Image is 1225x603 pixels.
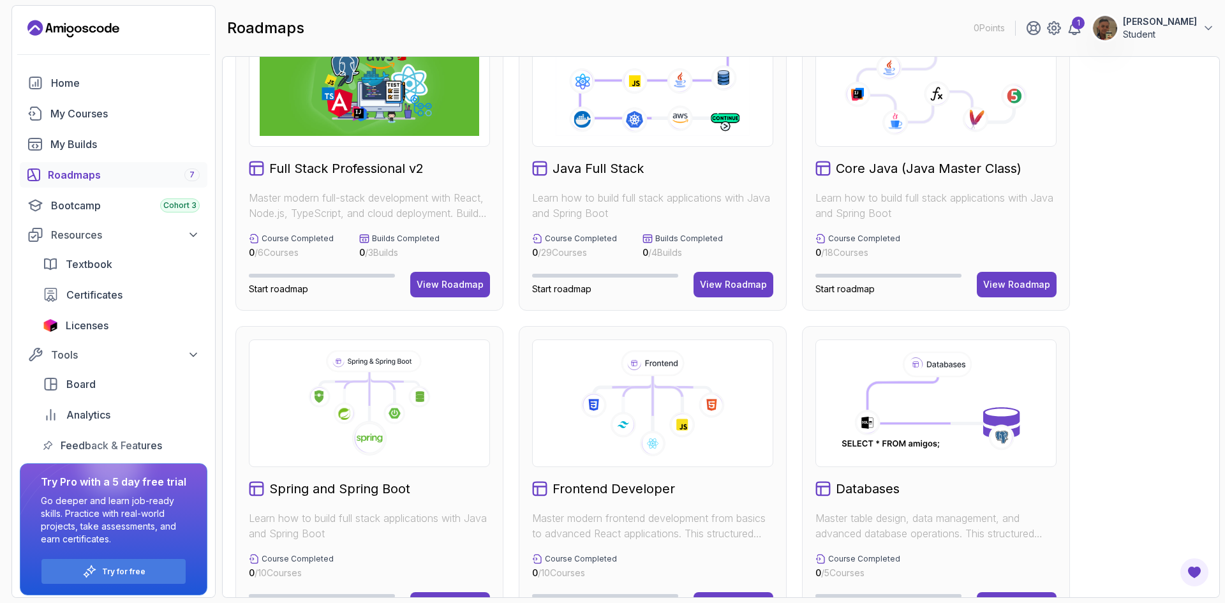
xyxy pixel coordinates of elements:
span: 0 [815,247,821,258]
p: / 10 Courses [249,567,334,579]
span: Certificates [66,287,122,302]
img: user profile image [1093,16,1117,40]
span: 0 [249,247,255,258]
img: jetbrains icon [43,319,58,332]
img: Full Stack Professional v2 [260,30,479,136]
span: 0 [532,567,538,578]
p: Learn how to build full stack applications with Java and Spring Boot [249,510,490,541]
a: bootcamp [20,193,207,218]
span: Analytics [66,407,110,422]
div: Resources [51,227,200,242]
h2: Full Stack Professional v2 [269,160,424,177]
div: Tools [51,347,200,362]
p: Master modern frontend development from basics to advanced React applications. This structured le... [532,510,773,541]
span: 0 [815,567,821,578]
p: Learn how to build full stack applications with Java and Spring Boot [815,190,1057,221]
a: analytics [35,402,207,428]
h2: Databases [836,480,900,498]
div: Bootcamp [51,198,200,213]
p: / 10 Courses [532,567,617,579]
p: Builds Completed [655,234,723,244]
p: Course Completed [545,234,617,244]
p: Go deeper and learn job-ready skills. Practice with real-world projects, take assessments, and ea... [41,495,186,546]
p: Master modern full-stack development with React, Node.js, TypeScript, and cloud deployment. Build... [249,190,490,221]
a: certificates [35,282,207,308]
p: / 18 Courses [815,246,900,259]
span: Cohort 3 [163,200,197,211]
a: 1 [1067,20,1082,36]
button: View Roadmap [410,272,490,297]
span: 7 [189,170,195,180]
p: [PERSON_NAME] [1123,15,1197,28]
h2: Core Java (Java Master Class) [836,160,1021,177]
h2: roadmaps [227,18,304,38]
a: feedback [35,433,207,458]
div: Home [51,75,200,91]
div: My Courses [50,106,200,121]
h2: Frontend Developer [553,480,675,498]
button: Open Feedback Button [1179,557,1210,588]
span: 0 [249,567,255,578]
button: View Roadmap [694,272,773,297]
div: View Roadmap [983,278,1050,291]
div: 1 [1072,17,1085,29]
button: user profile image[PERSON_NAME]Student [1092,15,1215,41]
a: Try for free [102,567,145,577]
p: / 29 Courses [532,246,617,259]
a: Landing page [27,19,119,39]
a: courses [20,101,207,126]
a: builds [20,131,207,157]
button: Try for free [41,558,186,584]
div: Roadmaps [48,167,200,182]
span: Feedback & Features [61,438,162,453]
button: View Roadmap [977,272,1057,297]
span: Board [66,376,96,392]
div: My Builds [50,137,200,152]
p: Course Completed [262,234,334,244]
span: Start roadmap [532,283,591,294]
button: Resources [20,223,207,246]
p: Course Completed [262,554,334,564]
p: Course Completed [828,554,900,564]
p: / 5 Courses [815,567,900,579]
p: / 3 Builds [359,246,440,259]
p: Course Completed [828,234,900,244]
a: textbook [35,251,207,277]
span: 0 [642,247,648,258]
p: Course Completed [545,554,617,564]
p: / 4 Builds [642,246,723,259]
span: 0 [359,247,365,258]
p: Learn how to build full stack applications with Java and Spring Boot [532,190,773,221]
p: Builds Completed [372,234,440,244]
p: 0 Points [974,22,1005,34]
div: View Roadmap [700,278,767,291]
span: Licenses [66,318,108,333]
span: Textbook [66,257,112,272]
p: Master table design, data management, and advanced database operations. This structured learning ... [815,510,1057,541]
a: board [35,371,207,397]
p: / 6 Courses [249,246,334,259]
a: home [20,70,207,96]
a: licenses [35,313,207,338]
h2: Java Full Stack [553,160,644,177]
button: Tools [20,343,207,366]
span: Start roadmap [249,283,308,294]
h2: Spring and Spring Boot [269,480,410,498]
div: View Roadmap [417,278,484,291]
p: Student [1123,28,1197,41]
span: 0 [532,247,538,258]
a: roadmaps [20,162,207,188]
span: Start roadmap [815,283,875,294]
